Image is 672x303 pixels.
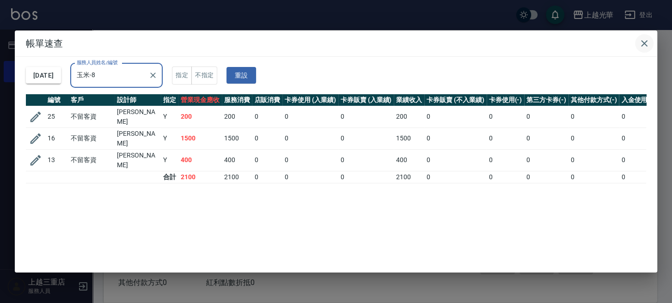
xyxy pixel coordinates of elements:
td: 2100 [222,171,252,183]
td: 0 [619,106,657,127]
th: 卡券販賣 (不入業績) [424,94,486,106]
td: 不留客資 [68,127,115,149]
td: 0 [487,171,525,183]
td: 不留客資 [68,149,115,171]
td: 0 [568,149,619,171]
td: 0 [619,171,657,183]
h2: 帳單速查 [15,30,657,56]
td: 0 [524,149,568,171]
td: 0 [487,106,525,127]
td: 13 [45,149,68,171]
td: 0 [252,171,282,183]
th: 其他付款方式(-) [568,94,619,106]
td: Y [161,127,178,149]
td: 0 [424,149,486,171]
td: 0 [524,106,568,127]
td: 16 [45,127,68,149]
td: 0 [338,106,394,127]
td: 0 [568,171,619,183]
td: 2100 [394,171,424,183]
button: Clear [147,69,159,82]
th: 設計師 [115,94,161,106]
button: 重設 [226,67,256,84]
td: 0 [252,127,282,149]
td: 0 [282,127,338,149]
button: [DATE] [26,67,61,84]
button: 指定 [172,67,192,85]
td: 0 [252,149,282,171]
th: 卡券販賣 (入業績) [338,94,394,106]
th: 營業現金應收 [178,94,222,106]
td: 0 [568,106,619,127]
label: 服務人員姓名/編號 [77,59,117,66]
td: 400 [394,149,424,171]
th: 業績收入 [394,94,424,106]
th: 店販消費 [252,94,282,106]
td: [PERSON_NAME] [115,149,161,171]
td: 0 [338,127,394,149]
td: 0 [424,171,486,183]
td: 0 [619,127,657,149]
td: 0 [282,171,338,183]
td: 0 [524,171,568,183]
td: 合計 [161,171,178,183]
th: 服務消費 [222,94,252,106]
td: 0 [424,127,486,149]
td: 0 [338,149,394,171]
td: [PERSON_NAME] [115,127,161,149]
td: 1500 [394,127,424,149]
td: 1500 [178,127,222,149]
th: 指定 [161,94,178,106]
td: 0 [424,106,486,127]
td: 0 [487,149,525,171]
td: Y [161,149,178,171]
td: 2100 [178,171,222,183]
th: 第三方卡券(-) [524,94,568,106]
td: 200 [178,106,222,127]
td: 0 [282,106,338,127]
td: [PERSON_NAME] [115,106,161,127]
td: 200 [222,106,252,127]
td: 不留客資 [68,106,115,127]
td: 0 [338,171,394,183]
td: 0 [568,127,619,149]
td: 1500 [222,127,252,149]
td: 0 [487,127,525,149]
td: 0 [619,149,657,171]
td: 400 [222,149,252,171]
th: 客戶 [68,94,115,106]
td: Y [161,106,178,127]
th: 卡券使用(-) [487,94,525,106]
td: 400 [178,149,222,171]
th: 編號 [45,94,68,106]
td: 0 [524,127,568,149]
th: 卡券使用 (入業績) [282,94,338,106]
td: 0 [252,106,282,127]
td: 25 [45,106,68,127]
td: 200 [394,106,424,127]
th: 入金使用(-) [619,94,657,106]
button: 不指定 [191,67,217,85]
td: 0 [282,149,338,171]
